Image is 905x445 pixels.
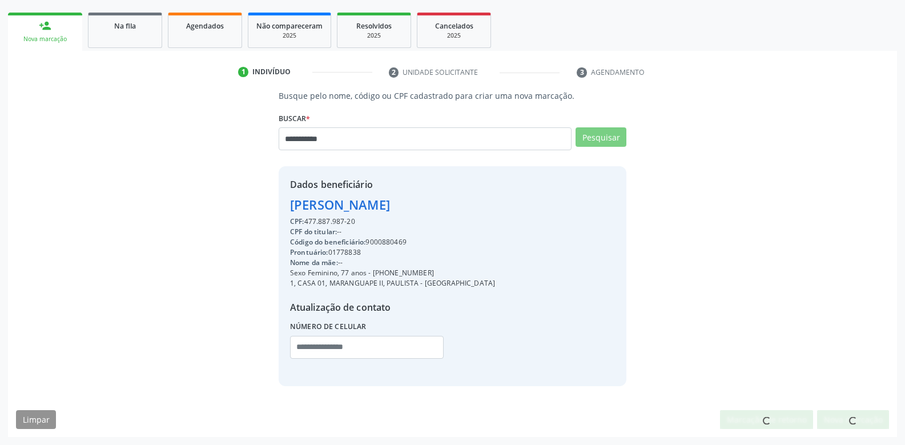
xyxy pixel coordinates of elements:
span: CPF: [290,217,304,226]
button: Limpar [16,410,56,430]
span: Agendados [186,21,224,31]
div: 1, CASA 01, MARANGUAPE II, PAULISTA - [GEOGRAPHIC_DATA] [290,278,495,288]
p: Busque pelo nome, código ou CPF cadastrado para criar uma nova marcação. [279,90,626,102]
div: -- [290,227,495,237]
label: Buscar [279,110,310,127]
div: 01778838 [290,247,495,258]
span: Prontuário: [290,247,328,257]
div: 9000880469 [290,237,495,247]
div: -- [290,258,495,268]
span: Resolvidos [356,21,392,31]
label: Número de celular [290,318,367,336]
div: 2025 [345,31,403,40]
div: 2025 [425,31,482,40]
div: Dados beneficiário [290,178,495,191]
div: person_add [39,19,51,32]
div: Indivíduo [252,67,291,77]
div: Atualização de contato [290,300,495,314]
div: [PERSON_NAME] [290,195,495,214]
span: Na fila [114,21,136,31]
button: Pesquisar [576,127,626,147]
span: Não compareceram [256,21,323,31]
div: 2025 [256,31,323,40]
div: 477.887.987-20 [290,217,495,227]
span: Código do beneficiário: [290,237,365,247]
span: Cancelados [435,21,473,31]
span: CPF do titular: [290,227,337,236]
div: Nova marcação [16,35,74,43]
span: Nome da mãe: [290,258,338,267]
div: Sexo Feminino, 77 anos - [PHONE_NUMBER] [290,268,495,278]
div: 1 [238,67,248,77]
